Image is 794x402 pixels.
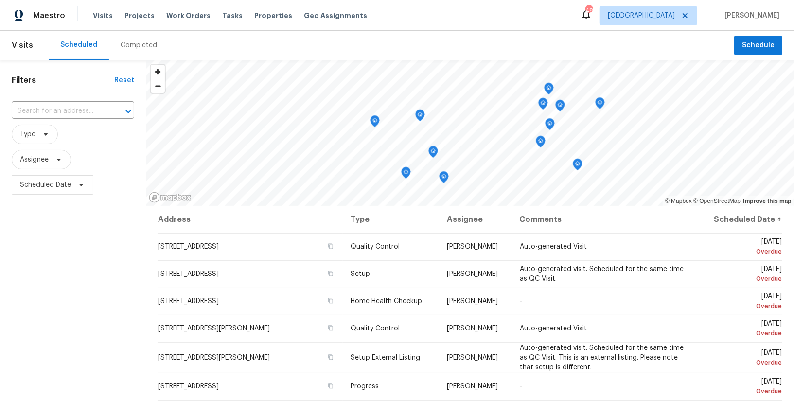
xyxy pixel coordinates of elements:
span: Quality Control [351,243,400,250]
button: Zoom out [151,79,165,93]
a: Mapbox homepage [149,192,192,203]
th: Scheduled Date ↑ [699,206,782,233]
th: Assignee [439,206,512,233]
span: [PERSON_NAME] [721,11,779,20]
span: [STREET_ADDRESS] [158,271,219,277]
button: Copy Address [326,296,335,305]
button: Copy Address [326,242,335,251]
div: Completed [121,40,157,50]
button: Copy Address [326,382,335,390]
div: Map marker [370,115,380,130]
span: Type [20,129,35,139]
span: Quality Control [351,325,400,332]
a: OpenStreetMap [693,198,741,204]
div: 48 [585,6,592,16]
div: Map marker [415,110,425,125]
span: [DATE] [707,266,782,284]
div: Map marker [573,159,582,174]
span: Maestro [33,11,65,20]
span: Home Health Checkup [351,298,422,305]
span: Work Orders [166,11,211,20]
canvas: Map [146,60,794,206]
button: Schedule [734,36,782,55]
span: [PERSON_NAME] [447,383,498,390]
div: Overdue [707,301,782,311]
div: Map marker [536,136,546,151]
span: Auto-generated Visit [520,325,587,332]
div: Map marker [545,118,555,133]
a: Mapbox [665,198,692,204]
span: [STREET_ADDRESS][PERSON_NAME] [158,354,270,361]
div: Map marker [555,100,565,115]
span: [DATE] [707,320,782,338]
th: Comments [512,206,700,233]
div: Map marker [538,98,548,113]
div: Map marker [439,171,449,186]
span: [PERSON_NAME] [447,271,498,277]
span: [DATE] [707,238,782,256]
button: Zoom in [151,65,165,79]
button: Open [122,105,135,118]
span: Properties [254,11,292,20]
div: Overdue [707,247,782,256]
div: Overdue [707,329,782,338]
span: - [520,298,522,305]
span: Setup External Listing [351,354,420,361]
div: Overdue [707,274,782,284]
h1: Filters [12,75,114,85]
span: [DATE] [707,293,782,311]
span: [STREET_ADDRESS] [158,383,219,390]
span: Progress [351,383,379,390]
span: [GEOGRAPHIC_DATA] [608,11,675,20]
span: Assignee [20,155,49,164]
span: Geo Assignments [304,11,367,20]
div: Map marker [428,146,438,161]
span: Schedule [742,39,775,52]
span: Scheduled Date [20,180,71,190]
span: Visits [12,35,33,56]
span: Auto-generated visit. Scheduled for the same time as QC Visit. [520,266,684,282]
span: [DATE] [707,378,782,396]
div: Overdue [707,358,782,367]
div: Map marker [544,83,554,98]
span: [PERSON_NAME] [447,298,498,305]
div: Map marker [401,167,411,182]
span: [PERSON_NAME] [447,354,498,361]
a: Improve this map [743,198,792,204]
div: Overdue [707,386,782,396]
th: Type [343,206,439,233]
span: Projects [124,11,155,20]
div: Map marker [595,97,605,112]
span: Visits [93,11,113,20]
span: Auto-generated Visit [520,243,587,250]
div: Reset [114,75,134,85]
button: Copy Address [326,353,335,362]
span: [STREET_ADDRESS] [158,243,219,250]
th: Address [158,206,343,233]
input: Search for an address... [12,104,107,119]
span: [DATE] [707,349,782,367]
span: - [520,383,522,390]
button: Copy Address [326,324,335,332]
span: [PERSON_NAME] [447,243,498,250]
span: [STREET_ADDRESS][PERSON_NAME] [158,325,270,332]
span: [PERSON_NAME] [447,325,498,332]
div: Scheduled [60,40,97,50]
span: Auto-generated visit. Scheduled for the same time as QC Visit. This is an external listing. Pleas... [520,345,684,371]
span: Tasks [222,12,243,19]
span: Setup [351,271,370,277]
button: Copy Address [326,269,335,278]
span: [STREET_ADDRESS] [158,298,219,305]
